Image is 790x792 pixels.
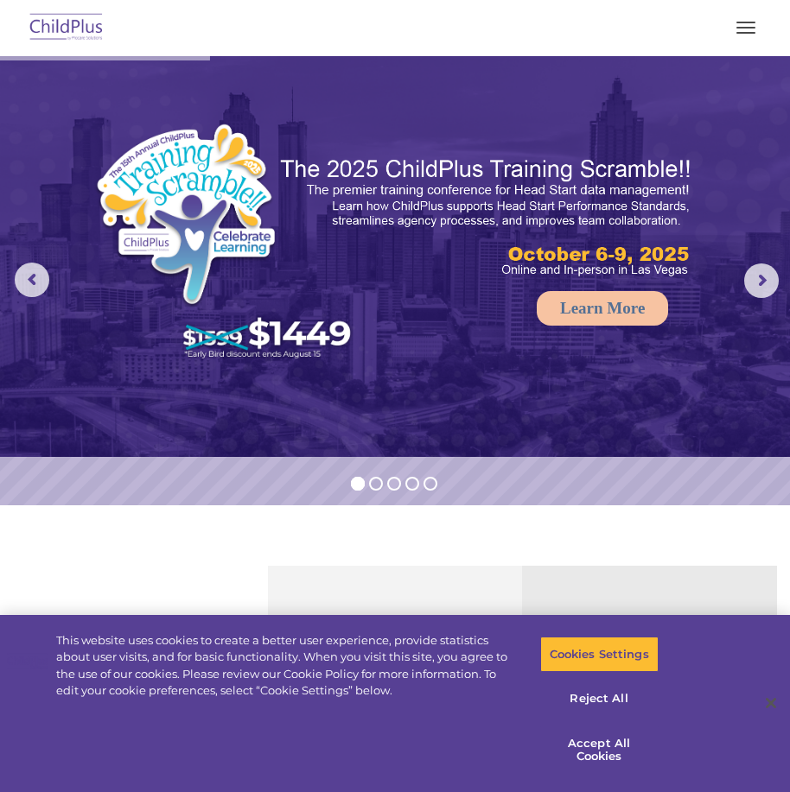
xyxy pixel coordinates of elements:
a: Learn More [537,291,668,326]
img: ChildPlus by Procare Solutions [26,8,107,48]
button: Cookies Settings [540,637,659,673]
button: Reject All [540,681,659,717]
button: Accept All Cookies [540,725,659,775]
button: Close [752,684,790,722]
div: This website uses cookies to create a better user experience, provide statistics about user visit... [56,632,516,700]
